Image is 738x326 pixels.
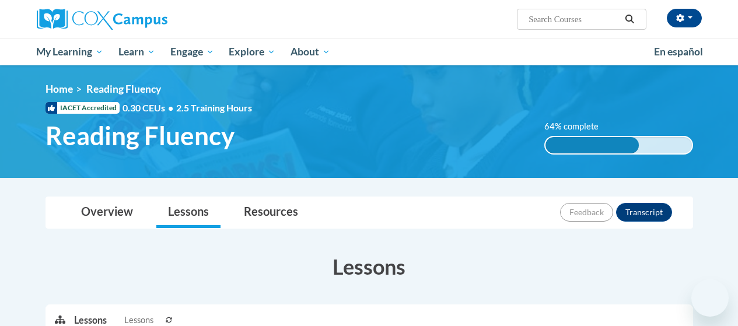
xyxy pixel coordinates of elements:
a: Home [46,83,73,95]
button: Account Settings [667,9,702,27]
a: Cox Campus [37,9,247,30]
span: • [168,102,173,113]
a: Lessons [156,197,221,228]
span: Learn [118,45,155,59]
a: Explore [221,38,283,65]
span: 2.5 Training Hours [176,102,252,113]
span: My Learning [36,45,103,59]
a: En español [646,40,711,64]
label: 64% complete [544,120,611,133]
a: My Learning [29,38,111,65]
span: IACET Accredited [46,102,120,114]
h3: Lessons [46,252,693,281]
a: Resources [232,197,310,228]
a: Engage [163,38,222,65]
button: Feedback [560,203,613,222]
button: Search [621,12,638,26]
span: Reading Fluency [46,120,235,151]
span: Explore [229,45,275,59]
iframe: Button to launch messaging window [691,279,729,317]
a: About [283,38,338,65]
span: En español [654,45,703,58]
span: 0.30 CEUs [123,101,176,114]
span: About [291,45,330,59]
span: Engage [170,45,214,59]
img: Cox Campus [37,9,167,30]
a: Learn [111,38,163,65]
a: Overview [69,197,145,228]
div: Main menu [28,38,711,65]
div: 64% complete [545,137,639,153]
span: Reading Fluency [86,83,161,95]
button: Transcript [616,203,672,222]
input: Search Courses [527,12,621,26]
